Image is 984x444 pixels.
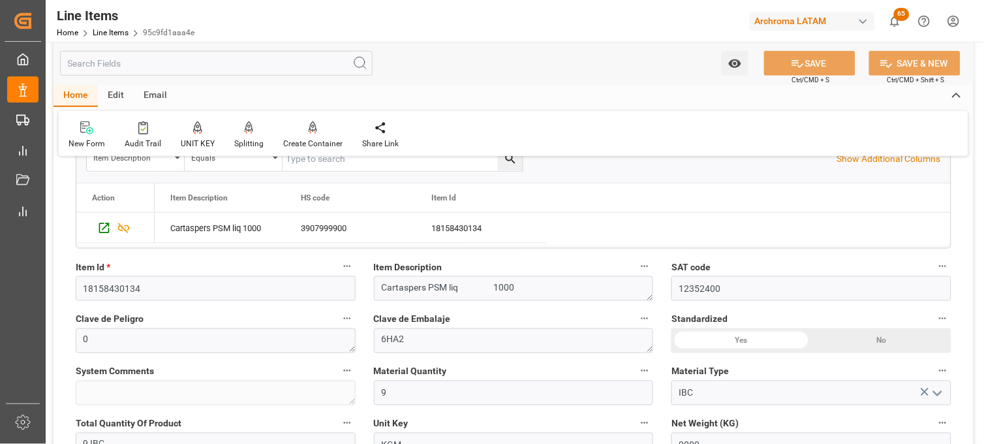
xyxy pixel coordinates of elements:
a: Home [57,28,78,37]
div: Archroma LATAM [750,12,875,31]
button: SAVE [764,51,855,76]
button: SAT code [934,258,951,275]
button: Clave de Peligro [339,310,356,327]
span: Ctrl/CMD + Shift + S [887,75,945,85]
div: 3907999900 [285,213,416,243]
button: System Comments [339,362,356,379]
button: Item Id * [339,258,356,275]
span: Item Id [76,261,110,274]
div: Edit [98,85,134,107]
div: Audit Trail [125,138,161,150]
span: Material Type [671,365,729,379]
input: Search Fields [60,51,373,76]
button: Archroma LATAM [750,8,880,33]
textarea: 6HA2 [374,328,654,353]
button: search button [498,146,523,171]
span: SAT code [671,261,711,274]
span: Net Weight (KG) [671,417,739,431]
span: Item Id [431,193,456,202]
div: No [812,328,951,353]
div: Press SPACE to select this row. [155,213,546,244]
div: Cartaspers PSM liq 1000 [155,213,285,243]
div: Home [54,85,98,107]
div: Splitting [234,138,264,150]
button: Unit Key [636,415,653,432]
button: show 65 new notifications [880,7,910,36]
button: Clave de Embalaje [636,310,653,327]
span: HS code [301,193,330,202]
button: SAVE & NEW [869,51,961,76]
div: Action [92,193,115,202]
div: Item Description [93,149,170,164]
div: Press SPACE to select this row. [76,213,155,244]
textarea: Cartaspers PSM liq 1000 [374,276,654,301]
button: Standardized [934,310,951,327]
div: New Form [69,138,105,150]
button: Item Description [636,258,653,275]
div: Email [134,85,177,107]
div: UNIT KEY [181,138,215,150]
button: Total Quantity Of Product [339,415,356,432]
span: Ctrl/CMD + S [792,75,830,85]
input: Type to search [283,146,523,171]
span: 65 [894,8,910,21]
textarea: 0 [76,328,356,353]
span: Standardized [671,313,728,326]
div: Equals [191,149,268,164]
span: Item Description [170,193,228,202]
a: Line Items [93,28,129,37]
div: Line Items [57,6,194,25]
button: open menu [927,383,946,404]
button: open menu [87,146,185,171]
span: Clave de Peligro [76,313,144,326]
span: Clave de Embalaje [374,313,451,326]
button: Material Quantity [636,362,653,379]
span: Total Quantity Of Product [76,417,181,431]
span: Item Description [374,261,442,274]
span: Unit Key [374,417,408,431]
div: Create Container [283,138,343,150]
div: 18158430134 [416,213,546,243]
div: Share Link [362,138,399,150]
button: Help Center [910,7,939,36]
span: Material Quantity [374,365,447,379]
button: open menu [722,51,748,76]
div: Yes [671,328,811,353]
button: Material Type [934,362,951,379]
button: open menu [185,146,283,171]
p: Show Additional Columns [837,152,941,166]
button: Net Weight (KG) [934,415,951,432]
span: System Comments [76,365,154,379]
